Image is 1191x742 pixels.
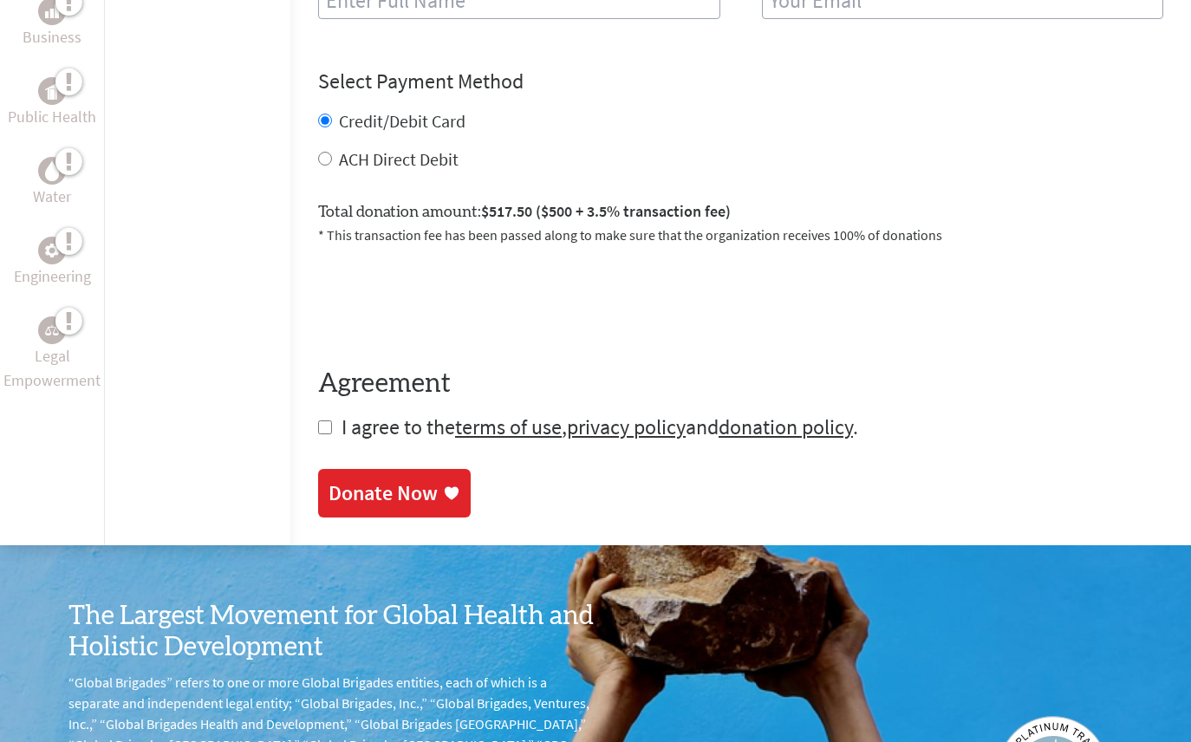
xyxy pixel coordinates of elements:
label: Credit/Debit Card [339,110,465,132]
div: Engineering [38,237,66,264]
img: Engineering [45,244,59,257]
h4: Select Payment Method [318,68,1163,95]
span: I agree to the , and . [342,413,858,440]
img: Public Health [45,82,59,100]
h4: Agreement [318,368,1163,400]
iframe: reCAPTCHA [318,266,582,334]
a: WaterWater [33,157,71,209]
a: Donate Now [318,469,471,517]
div: Legal Empowerment [38,316,66,344]
p: Business [23,25,81,49]
img: Legal Empowerment [45,325,59,335]
a: donation policy [719,413,853,440]
a: Public HealthPublic Health [8,77,96,129]
p: Public Health [8,105,96,129]
img: Business [45,4,59,18]
p: * This transaction fee has been passed along to make sure that the organization receives 100% of ... [318,225,1163,245]
a: privacy policy [567,413,686,440]
p: Water [33,185,71,209]
label: ACH Direct Debit [339,148,459,170]
img: Water [45,161,59,181]
h3: The Largest Movement for Global Health and Holistic Development [68,601,595,663]
p: Engineering [14,264,91,289]
span: $517.50 ($500 + 3.5% transaction fee) [481,201,731,221]
a: EngineeringEngineering [14,237,91,289]
div: Donate Now [329,479,438,507]
a: terms of use [455,413,562,440]
div: Water [38,157,66,185]
a: Legal EmpowermentLegal Empowerment [3,316,101,393]
p: Legal Empowerment [3,344,101,393]
label: Total donation amount: [318,199,731,225]
div: Public Health [38,77,66,105]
